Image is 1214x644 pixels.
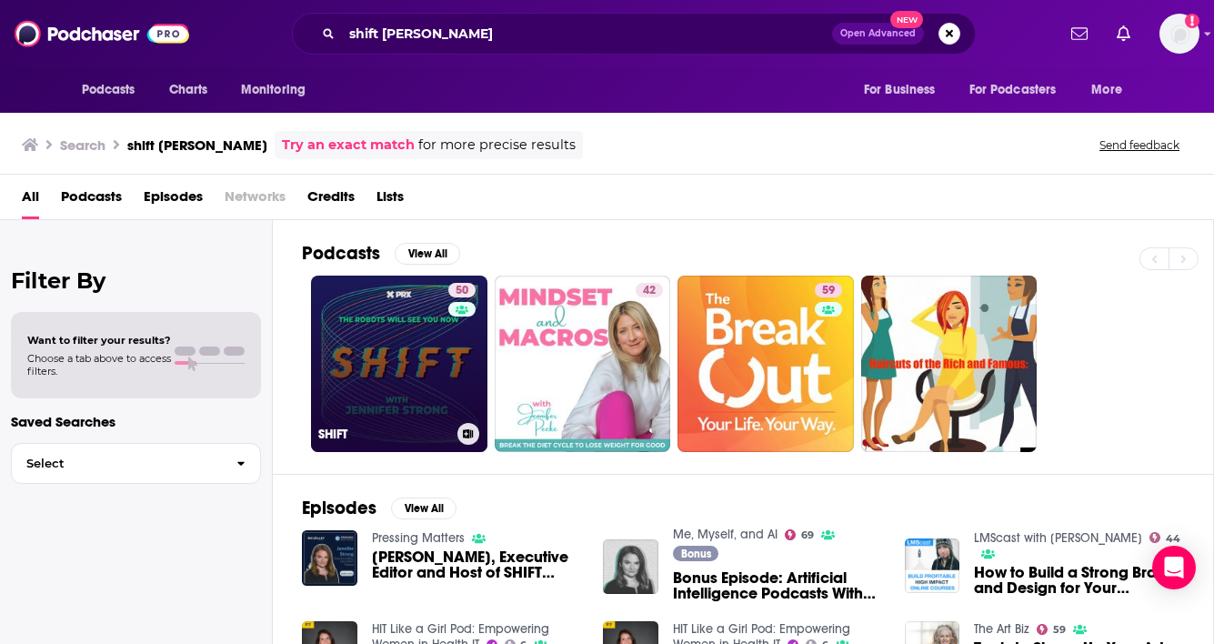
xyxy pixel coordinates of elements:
[974,621,1029,637] a: The Art Biz
[1064,18,1095,49] a: Show notifications dropdown
[27,334,171,347] span: Want to filter your results?
[832,23,924,45] button: Open AdvancedNew
[677,276,854,452] a: 59
[144,182,203,219] a: Episodes
[1159,14,1199,54] button: Show profile menu
[1109,18,1138,49] a: Show notifications dropdown
[1159,14,1199,54] img: User Profile
[974,565,1184,596] a: How to Build a Strong Brand and Design for Your Learning Platform with Bourn Creative’s Jennifer ...
[302,497,457,519] a: EpisodesView All
[372,549,582,580] a: Jennifer Strong, Executive Editor and Host of SHIFT Podcast
[974,565,1184,596] span: How to Build a Strong Brand and Design for Your Learning Platform with [PERSON_NAME] Creative’s [...
[969,77,1057,103] span: For Podcasters
[1091,77,1122,103] span: More
[1185,14,1199,28] svg: Add a profile image
[1166,535,1180,543] span: 44
[840,29,916,38] span: Open Advanced
[673,570,883,601] a: Bonus Episode: Artificial Intelligence Podcasts With Jennifer Strong
[311,276,487,452] a: 50SHIFT
[82,77,135,103] span: Podcasts
[1149,532,1180,543] a: 44
[15,16,189,51] img: Podchaser - Follow, Share and Rate Podcasts
[905,538,960,594] img: How to Build a Strong Brand and Design for Your Learning Platform with Bourn Creative’s Jennifer ...
[318,427,450,442] h3: SHIFT
[1053,626,1066,634] span: 59
[292,13,976,55] div: Search podcasts, credits, & more...
[456,282,468,300] span: 50
[636,283,663,297] a: 42
[60,136,105,154] h3: Search
[395,243,460,265] button: View All
[282,135,415,156] a: Try an exact match
[974,530,1142,546] a: LMScast with Chris Badgett
[22,182,39,219] a: All
[302,530,357,586] img: Jennifer Strong, Executive Editor and Host of SHIFT Podcast
[864,77,936,103] span: For Business
[673,570,883,601] span: Bonus Episode: Artificial Intelligence Podcasts With [PERSON_NAME]
[643,282,656,300] span: 42
[228,73,329,107] button: open menu
[241,77,306,103] span: Monitoring
[376,182,404,219] a: Lists
[1094,137,1185,153] button: Send feedback
[302,242,380,265] h2: Podcasts
[12,458,222,469] span: Select
[157,73,219,107] a: Charts
[801,531,814,539] span: 69
[225,182,286,219] span: Networks
[1079,73,1145,107] button: open menu
[127,136,267,154] h3: shift [PERSON_NAME]
[890,11,923,28] span: New
[673,527,778,542] a: Me, Myself, and AI
[342,19,832,48] input: Search podcasts, credits, & more...
[11,443,261,484] button: Select
[302,497,376,519] h2: Episodes
[815,283,842,297] a: 59
[851,73,958,107] button: open menu
[302,242,460,265] a: PodcastsView All
[822,282,835,300] span: 59
[27,352,171,377] span: Choose a tab above to access filters.
[169,77,208,103] span: Charts
[11,267,261,294] h2: Filter By
[448,283,476,297] a: 50
[418,135,576,156] span: for more precise results
[11,413,261,430] p: Saved Searches
[1037,624,1066,635] a: 59
[69,73,159,107] button: open menu
[61,182,122,219] a: Podcasts
[372,530,465,546] a: Pressing Matters
[1159,14,1199,54] span: Logged in as megcassidy
[1152,546,1196,589] div: Open Intercom Messenger
[785,529,814,540] a: 69
[391,498,457,519] button: View All
[372,549,582,580] span: [PERSON_NAME], Executive Editor and Host of SHIFT Podcast
[603,539,658,595] img: Bonus Episode: Artificial Intelligence Podcasts With Jennifer Strong
[681,548,711,559] span: Bonus
[958,73,1083,107] button: open menu
[495,276,671,452] a: 42
[307,182,355,219] a: Credits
